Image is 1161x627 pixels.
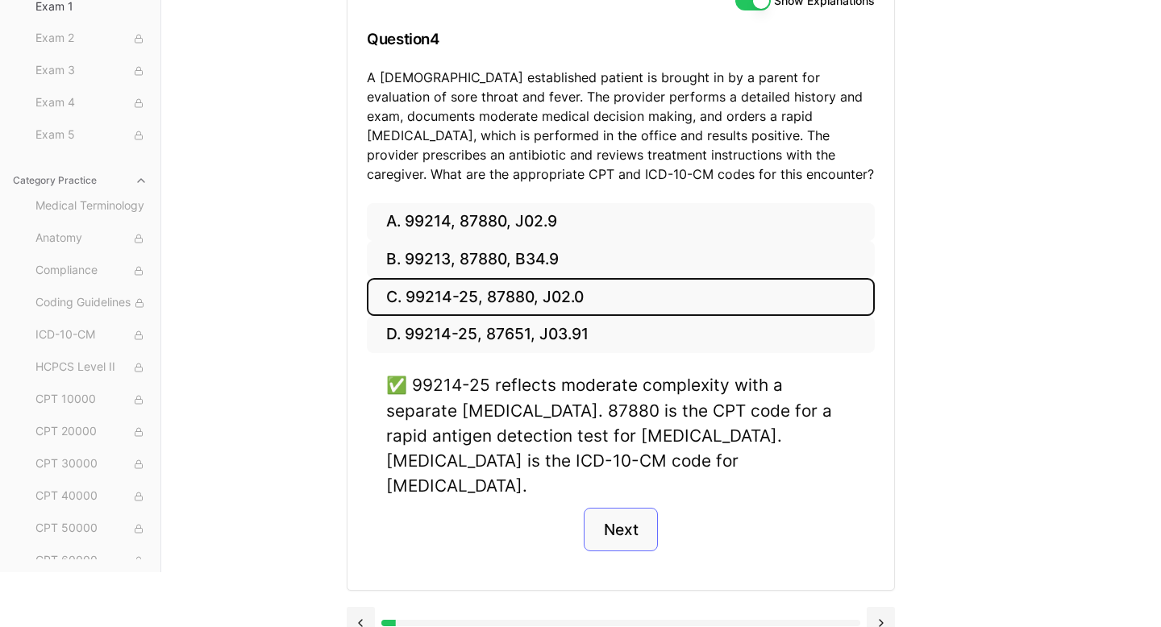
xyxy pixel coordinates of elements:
button: A. 99214, 87880, J02.9 [367,203,875,241]
button: Compliance [29,258,154,284]
button: C. 99214-25, 87880, J02.0 [367,278,875,316]
span: Compliance [35,262,148,280]
button: Exam 2 [29,26,154,52]
span: CPT 10000 [35,391,148,409]
button: ICD-10-CM [29,322,154,348]
span: CPT 40000 [35,488,148,505]
button: CPT 50000 [29,516,154,542]
span: Anatomy [35,230,148,247]
button: D. 99214-25, 87651, J03.91 [367,316,875,354]
span: Exam 5 [35,127,148,144]
span: ICD-10-CM [35,326,148,344]
span: CPT 50000 [35,520,148,538]
button: Exam 3 [29,58,154,84]
button: Anatomy [29,226,154,251]
button: Exam 4 [29,90,154,116]
span: HCPCS Level II [35,359,148,376]
button: Coding Guidelines [29,290,154,316]
button: HCPCS Level II [29,355,154,380]
span: Exam 4 [35,94,148,112]
button: Exam 5 [29,122,154,148]
button: B. 99213, 87880, B34.9 [367,241,875,279]
span: Exam 2 [35,30,148,48]
button: CPT 30000 [29,451,154,477]
button: CPT 40000 [29,484,154,509]
button: CPT 10000 [29,387,154,413]
h3: Question 4 [367,15,875,63]
button: CPT 20000 [29,419,154,445]
span: Coding Guidelines [35,294,148,312]
button: Next [584,508,657,551]
span: Medical Terminology [35,197,148,215]
span: CPT 20000 [35,423,148,441]
button: CPT 60000 [29,548,154,574]
div: ✅ 99214-25 reflects moderate complexity with a separate [MEDICAL_DATA]. 87880 is the CPT code for... [386,372,855,498]
span: CPT 60000 [35,552,148,570]
span: Exam 3 [35,62,148,80]
p: A [DEMOGRAPHIC_DATA] established patient is brought in by a parent for evaluation of sore throat ... [367,68,875,184]
button: Category Practice [6,168,154,193]
span: CPT 30000 [35,455,148,473]
button: Medical Terminology [29,193,154,219]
